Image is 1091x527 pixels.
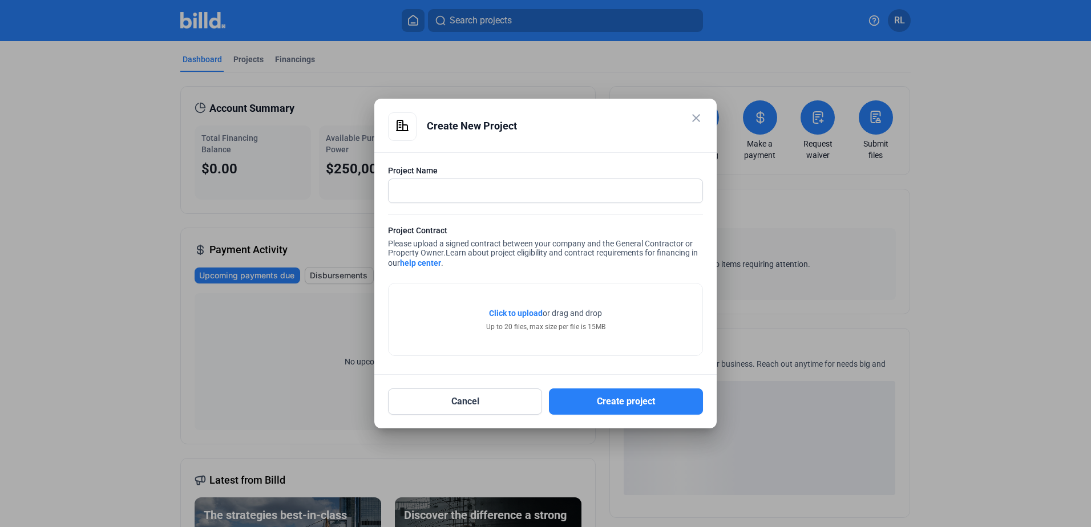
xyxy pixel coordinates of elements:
a: help center [400,258,441,267]
button: Create project [549,388,703,415]
div: Project Contract [388,225,703,239]
div: Project Name [388,165,703,176]
mat-icon: close [689,111,703,125]
div: Create New Project [427,112,703,140]
div: Please upload a signed contract between your company and the General Contractor or Property Owner. [388,225,703,271]
button: Cancel [388,388,542,415]
div: Up to 20 files, max size per file is 15MB [486,322,605,332]
span: Click to upload [489,309,543,318]
span: or drag and drop [543,307,602,319]
span: Learn about project eligibility and contract requirements for financing in our . [388,248,698,267]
